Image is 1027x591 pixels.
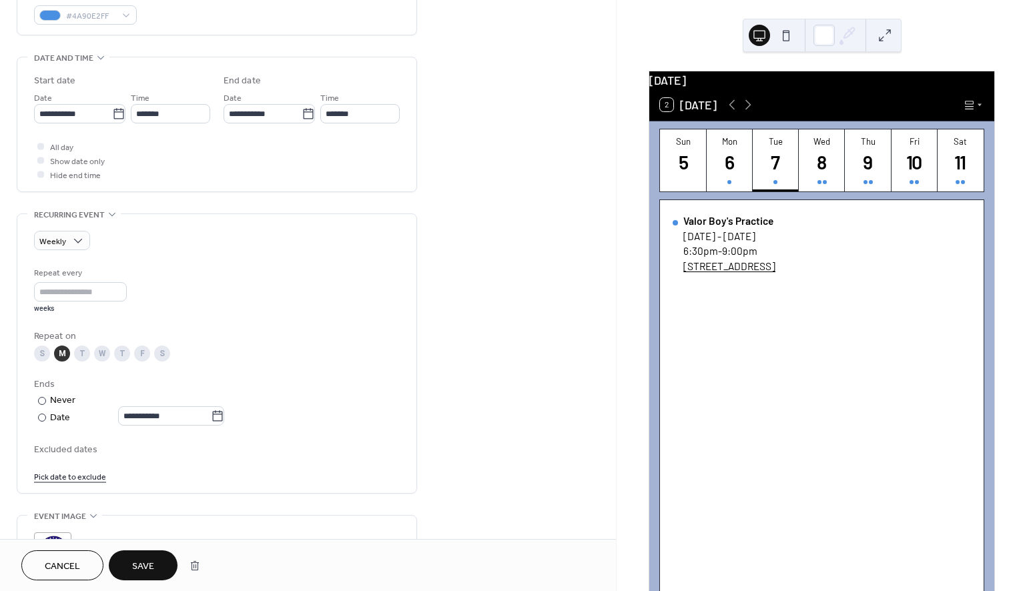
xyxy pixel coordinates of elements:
[683,260,775,272] a: [STREET_ADDRESS]
[949,150,973,174] div: 11
[54,346,70,362] div: M
[50,141,73,155] span: All day
[683,230,775,242] div: [DATE] - [DATE]
[131,91,149,105] span: Time
[224,74,261,88] div: End date
[810,150,834,174] div: 8
[671,150,695,174] div: 5
[224,91,242,105] span: Date
[660,129,706,191] button: Sun5
[683,215,775,227] div: Valor Boy's Practice
[34,470,106,484] span: Pick date to exclude
[649,71,994,89] div: [DATE]
[707,129,753,191] button: Mon6
[764,150,788,174] div: 7
[683,245,718,257] span: 6:30pm
[39,234,66,249] span: Weekly
[132,560,154,574] span: Save
[154,346,170,362] div: S
[718,245,722,257] span: -
[50,169,101,183] span: Hide end time
[896,136,934,147] div: Fri
[892,129,938,191] button: Fri10
[34,510,86,524] span: Event image
[21,550,103,580] button: Cancel
[717,150,741,174] div: 6
[753,129,799,191] button: Tue7
[757,136,795,147] div: Tue
[845,129,891,191] button: Thu9
[50,155,105,169] span: Show date only
[109,550,178,580] button: Save
[849,136,887,147] div: Thu
[34,346,50,362] div: S
[34,91,52,105] span: Date
[50,394,76,408] div: Never
[34,208,105,222] span: Recurring event
[34,378,397,392] div: Ends
[50,410,224,426] div: Date
[34,74,75,88] div: Start date
[664,136,702,147] div: Sun
[34,532,71,570] div: ;
[942,136,980,147] div: Sat
[655,95,721,115] button: 2[DATE]
[902,150,926,174] div: 10
[134,346,150,362] div: F
[94,346,110,362] div: W
[34,443,400,457] span: Excluded dates
[320,91,339,105] span: Time
[66,9,115,23] span: #4A90E2FF
[34,266,124,280] div: Repeat every
[856,150,880,174] div: 9
[803,136,841,147] div: Wed
[711,136,749,147] div: Mon
[34,330,397,344] div: Repeat on
[34,51,93,65] span: Date and time
[722,245,757,257] span: 9:00pm
[114,346,130,362] div: T
[45,560,80,574] span: Cancel
[34,304,127,314] div: weeks
[799,129,845,191] button: Wed8
[938,129,984,191] button: Sat11
[74,346,90,362] div: T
